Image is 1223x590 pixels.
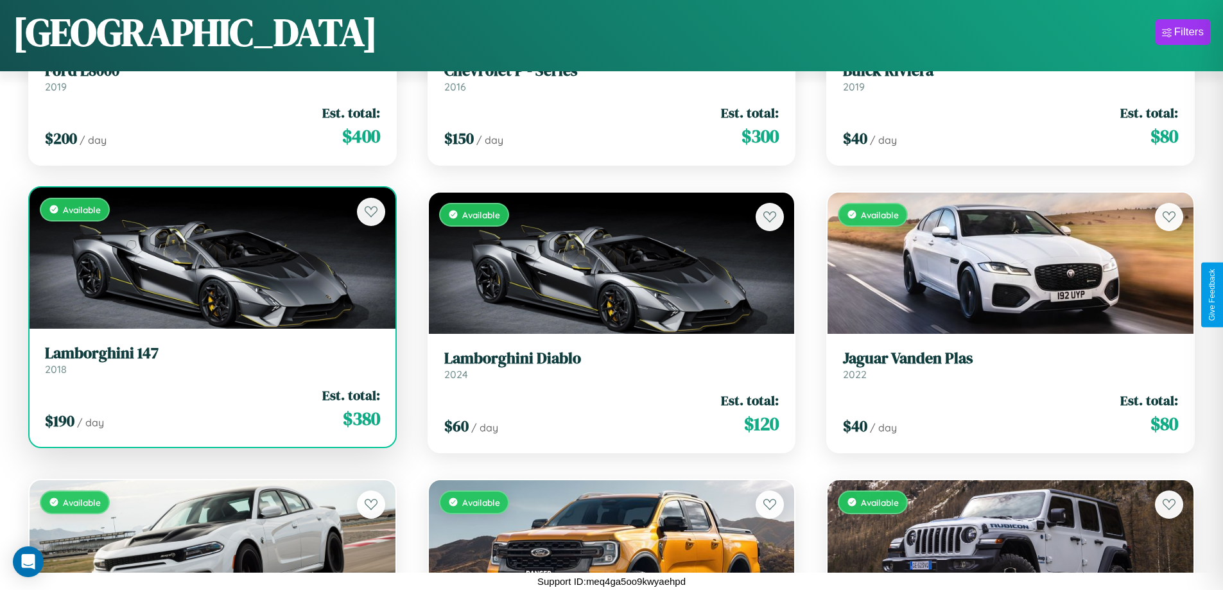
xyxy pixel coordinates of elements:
[843,128,867,149] span: $ 40
[1120,103,1178,122] span: Est. total:
[843,62,1178,93] a: Buick Riviera2019
[843,349,1178,368] h3: Jaguar Vanden Plas
[63,204,101,215] span: Available
[444,368,468,381] span: 2024
[45,128,77,149] span: $ 200
[45,62,380,80] h3: Ford L8000
[444,80,466,93] span: 2016
[721,391,779,410] span: Est. total:
[45,410,74,431] span: $ 190
[476,134,503,146] span: / day
[45,62,380,93] a: Ford L80002019
[77,416,104,429] span: / day
[45,363,67,376] span: 2018
[843,62,1178,80] h3: Buick Riviera
[80,134,107,146] span: / day
[1174,26,1204,39] div: Filters
[462,209,500,220] span: Available
[744,411,779,437] span: $ 120
[13,6,377,58] h1: [GEOGRAPHIC_DATA]
[742,123,779,149] span: $ 300
[444,62,779,93] a: Chevrolet P - Series2016
[843,80,865,93] span: 2019
[322,386,380,404] span: Est. total:
[870,134,897,146] span: / day
[1156,19,1210,45] button: Filters
[843,349,1178,381] a: Jaguar Vanden Plas2022
[63,497,101,508] span: Available
[444,349,779,381] a: Lamborghini Diablo2024
[861,209,899,220] span: Available
[322,103,380,122] span: Est. total:
[444,415,469,437] span: $ 60
[45,344,380,363] h3: Lamborghini 147
[1208,269,1217,321] div: Give Feedback
[444,349,779,368] h3: Lamborghini Diablo
[843,415,867,437] span: $ 40
[1150,123,1178,149] span: $ 80
[13,546,44,577] div: Open Intercom Messenger
[1120,391,1178,410] span: Est. total:
[342,123,380,149] span: $ 400
[471,421,498,434] span: / day
[870,421,897,434] span: / day
[343,406,380,431] span: $ 380
[45,80,67,93] span: 2019
[843,368,867,381] span: 2022
[1150,411,1178,437] span: $ 80
[861,497,899,508] span: Available
[462,497,500,508] span: Available
[444,62,779,80] h3: Chevrolet P - Series
[444,128,474,149] span: $ 150
[537,573,686,590] p: Support ID: meq4ga5oo9kwyaehpd
[721,103,779,122] span: Est. total:
[45,344,380,376] a: Lamborghini 1472018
